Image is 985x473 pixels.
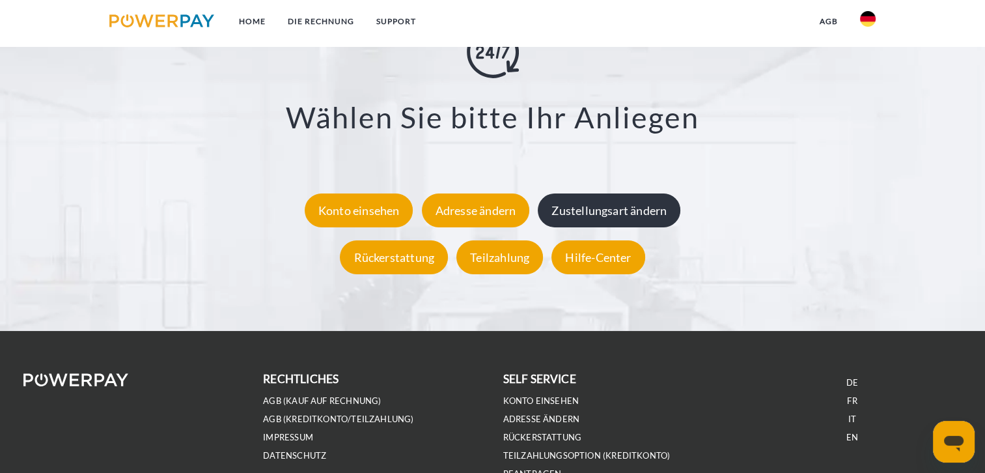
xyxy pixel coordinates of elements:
div: Zustellungsart ändern [538,193,680,227]
div: Konto einsehen [305,193,413,227]
a: Rückerstattung [337,250,451,264]
a: Home [228,10,277,33]
a: Konto einsehen [301,203,417,217]
div: Teilzahlung [456,240,543,274]
img: logo-powerpay-white.svg [23,373,128,386]
a: DE [846,377,858,388]
a: SUPPORT [365,10,427,33]
a: IT [848,414,856,425]
img: online-shopping.svg [467,25,519,78]
img: de [860,11,876,27]
a: AGB (Kauf auf Rechnung) [263,395,381,407]
div: Rückerstattung [340,240,448,274]
a: Adresse ändern [503,414,580,425]
img: logo-powerpay.svg [109,14,214,27]
a: DIE RECHNUNG [277,10,365,33]
div: Hilfe-Center [551,240,645,274]
a: FR [847,395,857,407]
a: DATENSCHUTZ [263,450,326,461]
b: self service [503,372,576,386]
a: IMPRESSUM [263,432,313,443]
b: rechtliches [263,372,339,386]
a: Konto einsehen [503,395,579,407]
h3: Wählen Sie bitte Ihr Anliegen [66,98,920,135]
a: Adresse ändern [419,203,533,217]
iframe: Schaltfläche zum Öffnen des Messaging-Fensters [933,421,975,463]
a: agb [809,10,849,33]
a: Hilfe-Center [548,250,648,264]
a: AGB (Kreditkonto/Teilzahlung) [263,414,413,425]
a: Zustellungsart ändern [534,203,684,217]
a: Teilzahlung [453,250,546,264]
a: Rückerstattung [503,432,582,443]
a: EN [846,432,858,443]
div: Adresse ändern [422,193,530,227]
